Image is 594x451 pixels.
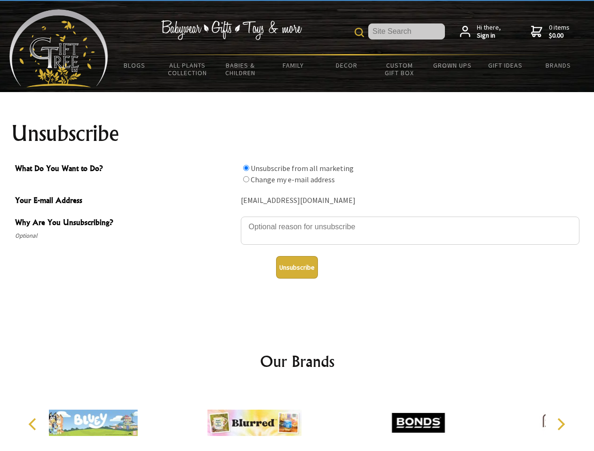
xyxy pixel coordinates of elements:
[241,217,579,245] textarea: Why Are You Unsubscribing?
[276,256,318,279] button: Unsubscribe
[373,55,426,83] a: Custom Gift Box
[477,31,501,40] strong: Sign in
[214,55,267,83] a: Babies & Children
[243,165,249,171] input: What Do You Want to Do?
[19,350,576,373] h2: Our Brands
[15,163,236,176] span: What Do You Want to Do?
[241,194,579,208] div: [EMAIL_ADDRESS][DOMAIN_NAME]
[479,55,532,75] a: Gift Ideas
[9,9,108,87] img: Babyware - Gifts - Toys and more...
[15,230,236,241] span: Optional
[426,55,479,75] a: Grown Ups
[161,20,302,40] img: Babywear - Gifts - Toys & more
[161,55,214,83] a: All Plants Collection
[15,217,236,230] span: Why Are You Unsubscribing?
[460,23,501,40] a: Hi there,Sign in
[532,55,585,75] a: Brands
[531,23,570,40] a: 0 items$0.00
[320,55,373,75] a: Decor
[549,23,570,40] span: 0 items
[11,122,583,145] h1: Unsubscribe
[251,175,335,184] label: Change my e-mail address
[368,23,445,39] input: Site Search
[251,163,354,173] label: Unsubscribe from all marketing
[243,176,249,182] input: What Do You Want to Do?
[15,194,236,208] span: Your E-mail Address
[267,55,320,75] a: Family
[477,23,501,40] span: Hi there,
[355,28,364,37] img: product search
[550,414,571,435] button: Next
[108,55,161,75] a: BLOGS
[24,414,44,435] button: Previous
[549,31,570,40] strong: $0.00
